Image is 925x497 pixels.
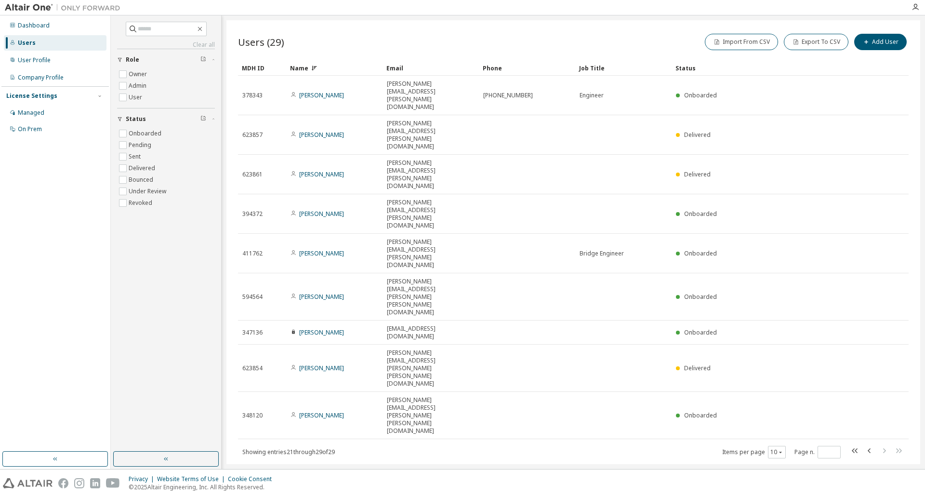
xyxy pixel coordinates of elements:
[242,92,263,99] span: 378343
[117,49,215,70] button: Role
[90,478,100,488] img: linkedin.svg
[387,349,475,388] span: [PERSON_NAME][EMAIL_ADDRESS][PERSON_NAME][PERSON_NAME][DOMAIN_NAME]
[684,249,717,257] span: Onboarded
[675,60,859,76] div: Status
[3,478,53,488] img: altair_logo.svg
[290,60,379,76] div: Name
[387,120,475,150] span: [PERSON_NAME][EMAIL_ADDRESS][PERSON_NAME][DOMAIN_NAME]
[387,80,475,111] span: [PERSON_NAME][EMAIL_ADDRESS][PERSON_NAME][DOMAIN_NAME]
[387,159,475,190] span: [PERSON_NAME][EMAIL_ADDRESS][PERSON_NAME][DOMAIN_NAME]
[129,475,157,483] div: Privacy
[129,128,163,139] label: Onboarded
[387,325,475,340] span: [EMAIL_ADDRESS][DOMAIN_NAME]
[238,35,284,49] span: Users (29)
[157,475,228,483] div: Website Terms of Use
[854,34,907,50] button: Add User
[580,92,604,99] span: Engineer
[387,199,475,229] span: [PERSON_NAME][EMAIL_ADDRESS][PERSON_NAME][DOMAIN_NAME]
[684,364,711,372] span: Delivered
[242,448,335,456] span: Showing entries 21 through 29 of 29
[18,74,64,81] div: Company Profile
[684,210,717,218] span: Onboarded
[684,328,717,336] span: Onboarded
[387,238,475,269] span: [PERSON_NAME][EMAIL_ADDRESS][PERSON_NAME][DOMAIN_NAME]
[483,60,571,76] div: Phone
[117,108,215,130] button: Status
[18,109,44,117] div: Managed
[74,478,84,488] img: instagram.svg
[580,250,624,257] span: Bridge Engineer
[299,91,344,99] a: [PERSON_NAME]
[242,210,263,218] span: 394372
[126,56,139,64] span: Role
[129,162,157,174] label: Delivered
[129,139,153,151] label: Pending
[242,131,263,139] span: 623857
[117,41,215,49] a: Clear all
[126,115,146,123] span: Status
[129,174,155,186] label: Bounced
[200,56,206,64] span: Clear filter
[299,293,344,301] a: [PERSON_NAME]
[684,170,711,178] span: Delivered
[684,293,717,301] span: Onboarded
[387,396,475,435] span: [PERSON_NAME][EMAIL_ADDRESS][PERSON_NAME][PERSON_NAME][DOMAIN_NAME]
[58,478,68,488] img: facebook.svg
[684,131,711,139] span: Delivered
[200,115,206,123] span: Clear filter
[242,250,263,257] span: 411762
[18,22,50,29] div: Dashboard
[299,131,344,139] a: [PERSON_NAME]
[129,92,144,103] label: User
[386,60,475,76] div: Email
[242,364,263,372] span: 623854
[299,170,344,178] a: [PERSON_NAME]
[299,210,344,218] a: [PERSON_NAME]
[784,34,848,50] button: Export To CSV
[299,249,344,257] a: [PERSON_NAME]
[18,39,36,47] div: Users
[129,483,277,491] p: © 2025 Altair Engineering, Inc. All Rights Reserved.
[387,278,475,316] span: [PERSON_NAME][EMAIL_ADDRESS][PERSON_NAME][PERSON_NAME][DOMAIN_NAME]
[242,293,263,301] span: 594564
[5,3,125,13] img: Altair One
[299,411,344,419] a: [PERSON_NAME]
[6,92,57,100] div: License Settings
[18,125,42,133] div: On Prem
[705,34,778,50] button: Import From CSV
[129,197,154,209] label: Revoked
[299,328,344,336] a: [PERSON_NAME]
[18,56,51,64] div: User Profile
[129,68,149,80] label: Owner
[299,364,344,372] a: [PERSON_NAME]
[242,412,263,419] span: 348120
[242,329,263,336] span: 347136
[770,448,783,456] button: 10
[228,475,277,483] div: Cookie Consent
[794,446,841,458] span: Page n.
[684,91,717,99] span: Onboarded
[242,171,263,178] span: 623861
[106,478,120,488] img: youtube.svg
[242,60,282,76] div: MDH ID
[129,151,143,162] label: Sent
[684,411,717,419] span: Onboarded
[129,80,148,92] label: Admin
[483,92,533,99] span: [PHONE_NUMBER]
[129,186,168,197] label: Under Review
[722,446,786,458] span: Items per page
[579,60,668,76] div: Job Title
